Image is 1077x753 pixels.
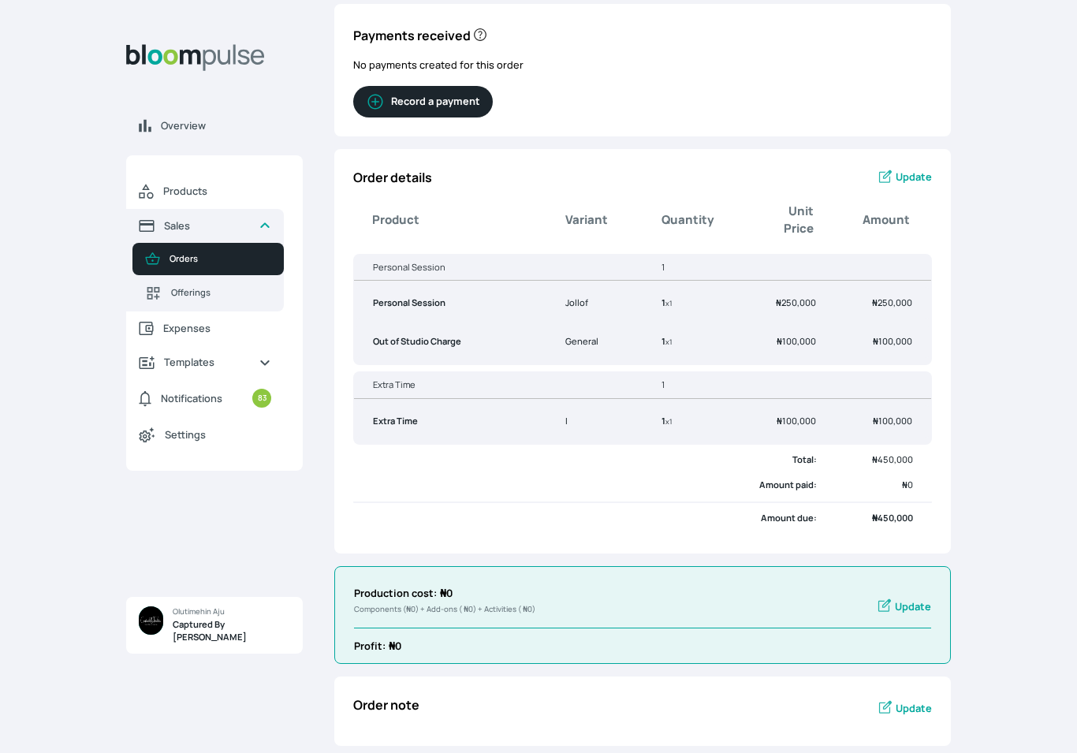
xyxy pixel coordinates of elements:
[132,275,284,311] a: Offerings
[873,415,878,427] span: ₦
[389,639,401,653] span: 0
[449,509,835,528] td: Amount due:
[354,586,437,600] b: Production cost:
[872,512,878,524] span: ₦
[643,261,931,281] th: 1
[546,405,643,438] td: I
[164,218,246,233] span: Sales
[354,378,643,399] th: Extra Time
[876,586,931,628] a: Update
[440,586,446,600] span: ₦
[372,211,419,229] b: Product
[896,170,932,185] span: Update
[896,701,932,716] span: Update
[895,599,931,614] span: Update
[777,415,782,427] span: ₦
[665,337,672,347] small: x 1
[406,604,416,614] span: 0
[353,58,932,73] p: No payments created for this order
[170,252,271,266] span: Orders
[464,604,468,614] span: ₦
[546,326,643,358] td: General
[252,389,271,408] small: 83
[354,639,386,653] b: Profit :
[354,405,546,438] td: Extra Time
[406,604,411,614] span: ₦
[877,168,932,187] a: Update
[872,453,878,465] span: ₦
[776,296,781,308] span: ₦
[546,287,643,319] td: Jollof
[132,243,284,275] a: Orders
[643,326,739,358] td: 1
[161,118,290,133] span: Overview
[777,335,816,347] span: 100,000
[126,44,265,71] img: Bloom Logo
[665,298,672,308] small: x 1
[776,296,816,308] span: 250,000
[126,345,284,379] a: Templates
[354,287,546,319] td: Personal Session
[126,379,284,417] a: Notifications83
[171,286,271,300] span: Offerings
[777,335,782,347] span: ₦
[777,415,816,427] span: 100,000
[872,453,913,465] span: 450,000
[565,211,608,229] b: Variant
[902,479,913,490] span: 0
[126,209,284,243] a: Sales
[354,326,546,358] td: Out of Studio Charge
[873,335,912,347] span: 100,000
[163,184,271,199] span: Products
[126,109,303,143] a: Overview
[353,695,419,714] p: Order note
[665,416,672,427] small: x 1
[449,476,835,495] td: Amount paid:
[758,203,813,238] b: Unit Price
[523,604,527,614] span: ₦
[163,321,271,336] span: Expenses
[872,512,913,524] span: 450,000
[354,261,643,281] th: Personal Session
[902,479,907,490] span: ₦
[353,168,432,187] p: Order details
[643,287,739,319] td: 1
[165,427,271,442] span: Settings
[173,606,225,617] span: Olutimehin Aju
[523,604,532,614] span: 0
[353,86,493,117] button: Record a payment
[464,604,473,614] span: 0
[440,586,453,600] span: 0
[173,618,284,645] span: Captured By [PERSON_NAME]
[643,405,739,438] td: 1
[449,451,835,470] td: Total:
[877,695,932,721] a: Update
[389,639,395,653] span: ₦
[126,174,284,209] a: Products
[126,311,284,345] a: Expenses
[643,378,931,399] th: 1
[863,211,910,229] b: Amount
[164,355,246,370] span: Templates
[354,604,535,615] p: Components ( ) + Add-ons ( ) + Activities ( )
[126,417,284,452] a: Settings
[873,335,878,347] span: ₦
[872,296,878,308] span: ₦
[353,23,932,45] p: Payments received
[873,415,912,427] span: 100,000
[161,391,222,406] span: Notifications
[872,296,912,308] span: 250,000
[661,211,714,229] b: Quantity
